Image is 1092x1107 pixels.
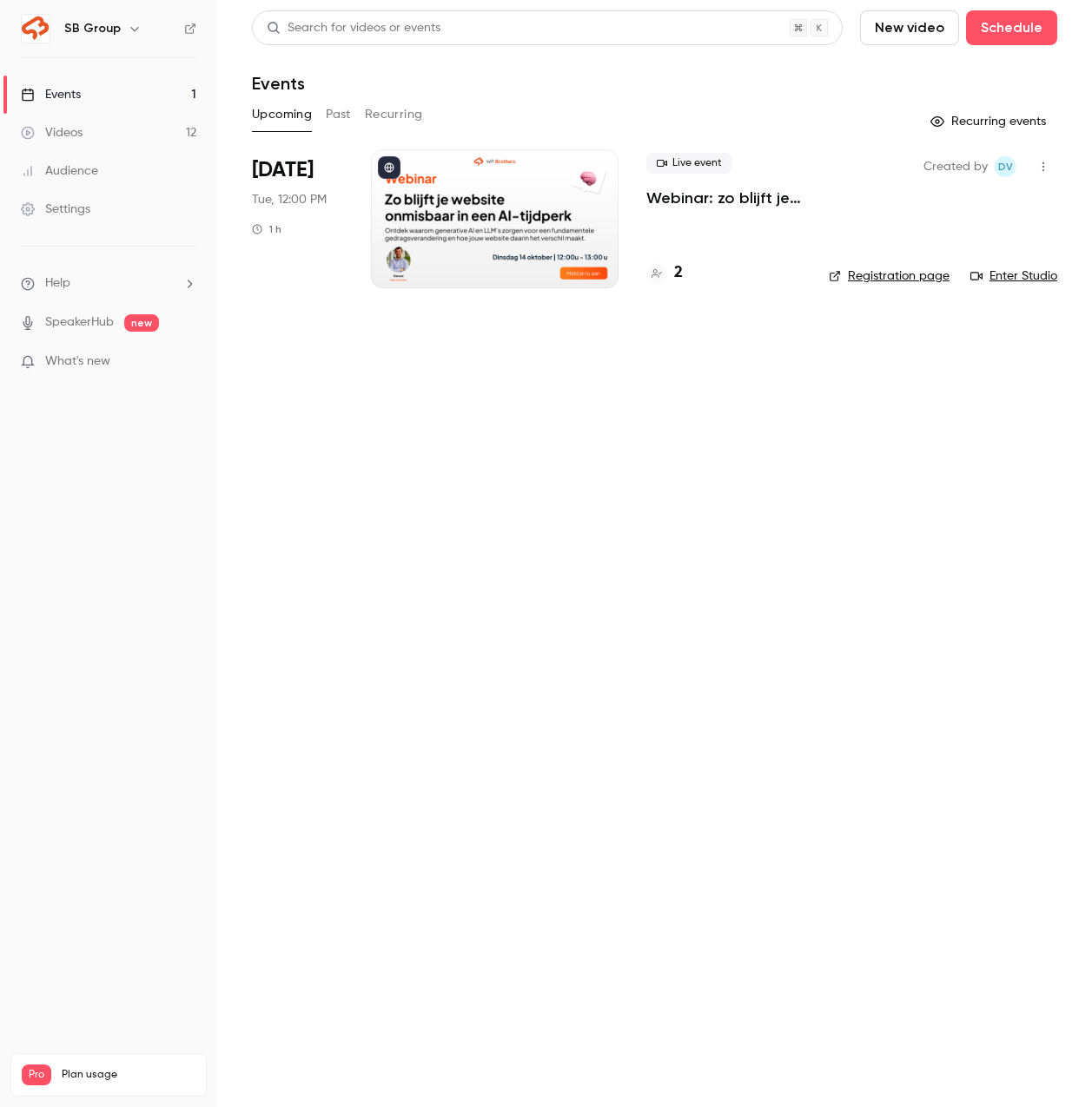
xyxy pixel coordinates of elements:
[21,124,83,142] div: Videos
[970,267,1057,285] a: Enter Studio
[64,20,121,37] h6: SB Group
[646,153,732,174] span: Live event
[252,101,312,128] button: Upcoming
[326,101,351,128] button: Past
[45,353,110,371] span: What's new
[674,261,683,285] h4: 2
[966,10,1057,45] button: Schedule
[646,261,683,285] a: 2
[267,19,440,37] div: Search for videos or events
[252,149,343,288] div: Oct 14 Tue, 12:00 PM (Europe/Amsterdam)
[252,73,305,94] h1: Events
[829,267,950,285] a: Registration page
[22,1064,51,1085] span: Pro
[45,313,114,332] a: SpeakerHub
[646,188,801,208] a: Webinar: zo blijft je website onmisbaar in een AI-tijdperk
[21,162,98,180] div: Audience
[21,201,90,218] div: Settings
[21,274,196,293] li: help-dropdown-opener
[252,156,314,184] span: [DATE]
[923,108,1057,135] button: Recurring events
[860,10,959,45] button: New video
[62,1068,195,1082] span: Plan usage
[995,156,1016,177] span: Dante van der heijden
[22,15,50,43] img: SB Group
[45,274,70,293] span: Help
[365,101,423,128] button: Recurring
[175,354,196,370] iframe: Noticeable Trigger
[923,156,988,177] span: Created by
[998,156,1013,177] span: Dv
[124,314,159,332] span: new
[252,191,327,208] span: Tue, 12:00 PM
[21,86,81,103] div: Events
[252,222,281,236] div: 1 h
